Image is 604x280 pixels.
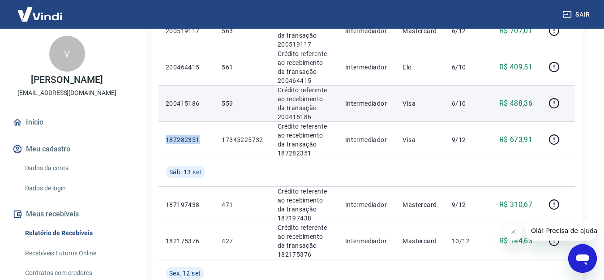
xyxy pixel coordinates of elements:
[169,269,201,278] span: Sex, 12 set
[403,135,437,144] p: Visa
[452,63,478,72] p: 6/10
[222,99,263,108] p: 559
[499,199,533,210] p: R$ 310,67
[403,200,437,209] p: Mastercard
[345,135,389,144] p: Intermediador
[345,200,389,209] p: Intermediador
[11,204,123,224] button: Meus recebíveis
[452,26,478,35] p: 6/12
[403,63,437,72] p: Elo
[499,26,533,36] p: R$ 707,01
[345,26,389,35] p: Intermediador
[452,237,478,246] p: 10/12
[568,244,597,273] iframe: Botão para abrir a janela de mensagens
[452,200,478,209] p: 9/12
[345,237,389,246] p: Intermediador
[11,0,69,28] img: Vindi
[21,179,123,198] a: Dados de login
[21,159,123,177] a: Dados da conta
[169,168,201,177] span: Sáb, 13 set
[278,86,331,121] p: Crédito referente ao recebimento da transação 200415186
[49,36,85,72] div: V
[21,244,123,263] a: Recebíveis Futuros Online
[499,98,533,109] p: R$ 488,36
[278,49,331,85] p: Crédito referente ao recebimento da transação 200464415
[11,139,123,159] button: Meu cadastro
[345,63,389,72] p: Intermediador
[499,62,533,73] p: R$ 409,51
[166,26,207,35] p: 200519117
[222,26,263,35] p: 563
[403,26,437,35] p: Mastercard
[166,237,207,246] p: 182175376
[499,134,533,145] p: R$ 673,91
[452,135,478,144] p: 9/12
[166,135,207,144] p: 187282351
[403,237,437,246] p: Mastercard
[222,237,263,246] p: 427
[278,13,331,49] p: Crédito referente ao recebimento da transação 200519117
[21,224,123,242] a: Relatório de Recebíveis
[345,99,389,108] p: Intermediador
[278,223,331,259] p: Crédito referente ao recebimento da transação 182175376
[452,99,478,108] p: 6/10
[561,6,593,23] button: Sair
[166,200,207,209] p: 187197438
[504,223,522,241] iframe: Fechar mensagem
[222,135,263,144] p: 17345225732
[166,63,207,72] p: 200464415
[526,221,597,241] iframe: Mensagem da empresa
[5,6,75,13] span: Olá! Precisa de ajuda?
[11,112,123,132] a: Início
[222,200,263,209] p: 471
[166,99,207,108] p: 200415186
[499,236,533,246] p: R$ 144,63
[278,122,331,158] p: Crédito referente ao recebimento da transação 187282351
[403,99,437,108] p: Visa
[17,88,116,98] p: [EMAIL_ADDRESS][DOMAIN_NAME]
[278,187,331,223] p: Crédito referente ao recebimento da transação 187197438
[222,63,263,72] p: 561
[31,75,103,85] p: [PERSON_NAME]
